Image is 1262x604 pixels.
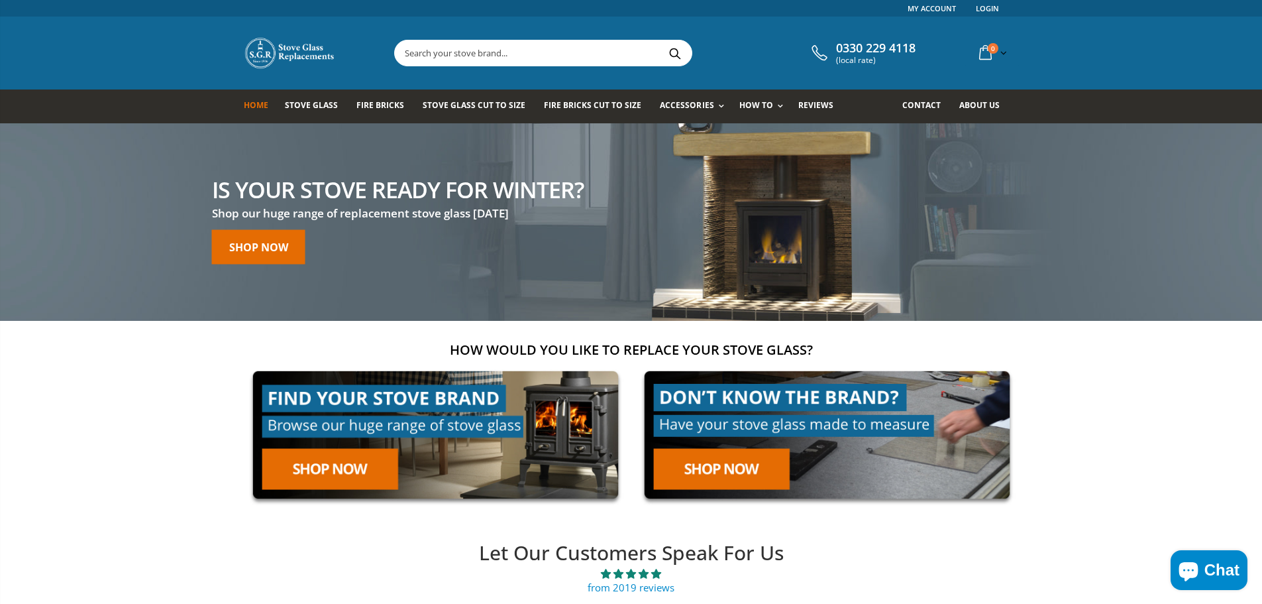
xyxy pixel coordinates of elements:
[244,36,337,70] img: Stove Glass Replacement
[959,99,1000,111] span: About us
[588,581,674,594] a: from 2019 reviews
[395,40,840,66] input: Search your stove brand...
[660,90,730,123] a: Accessories
[974,40,1010,66] a: 0
[544,99,641,111] span: Fire Bricks Cut To Size
[423,99,525,111] span: Stove Glass Cut To Size
[244,90,278,123] a: Home
[239,567,1024,581] span: 4.89 stars
[212,178,584,200] h2: Is your stove ready for winter?
[356,99,404,111] span: Fire Bricks
[660,40,690,66] button: Search
[808,41,916,65] a: 0330 229 4118 (local rate)
[239,540,1024,567] h2: Let Our Customers Speak For Us
[239,567,1024,595] a: 4.89 stars from 2019 reviews
[544,90,651,123] a: Fire Bricks Cut To Size
[423,90,535,123] a: Stove Glass Cut To Size
[902,99,941,111] span: Contact
[212,206,584,221] h3: Shop our huge range of replacement stove glass [DATE]
[244,362,627,509] img: find-your-brand-cta_9b334d5d-5c94-48ed-825f-d7972bbdebd0.jpg
[635,362,1019,509] img: made-to-measure-cta_2cd95ceb-d519-4648-b0cf-d2d338fdf11f.jpg
[836,56,916,65] span: (local rate)
[798,90,843,123] a: Reviews
[244,99,268,111] span: Home
[988,43,998,54] span: 0
[739,99,773,111] span: How To
[660,99,713,111] span: Accessories
[959,90,1010,123] a: About us
[1167,550,1251,593] inbox-online-store-chat: Shopify online store chat
[356,90,414,123] a: Fire Bricks
[244,341,1019,359] h2: How would you like to replace your stove glass?
[212,229,305,264] a: Shop now
[902,90,951,123] a: Contact
[798,99,833,111] span: Reviews
[836,41,916,56] span: 0330 229 4118
[285,99,338,111] span: Stove Glass
[285,90,348,123] a: Stove Glass
[739,90,790,123] a: How To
